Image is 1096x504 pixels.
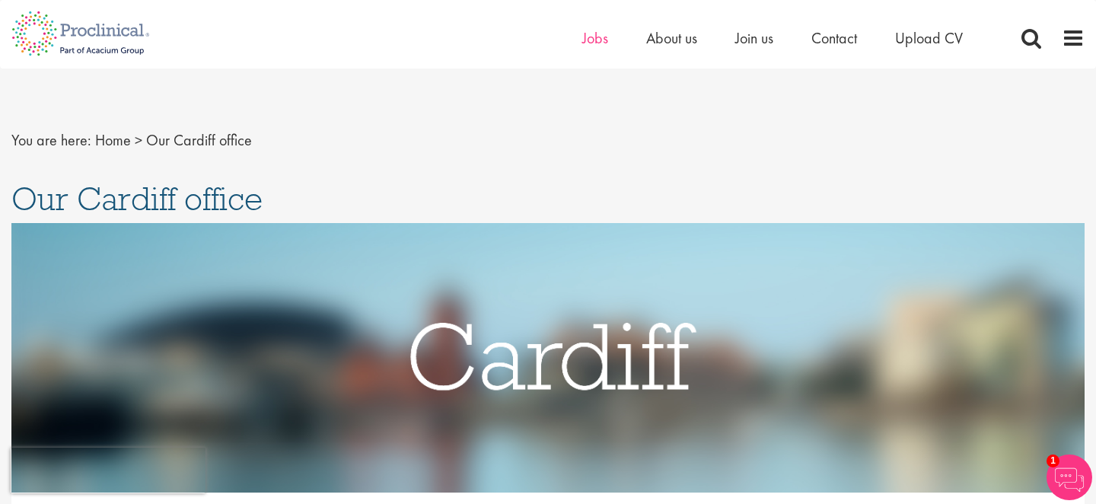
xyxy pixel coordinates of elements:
iframe: reCAPTCHA [11,448,205,493]
a: Join us [735,28,773,48]
img: Chatbot [1047,455,1092,500]
a: Upload CV [895,28,963,48]
span: You are here: [11,130,91,150]
span: 1 [1047,455,1059,467]
a: breadcrumb link [95,130,131,150]
span: Our Cardiff office [146,130,252,150]
span: Our Cardiff office [11,178,263,219]
a: Contact [811,28,857,48]
a: About us [646,28,697,48]
a: Jobs [582,28,608,48]
span: > [135,130,142,150]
